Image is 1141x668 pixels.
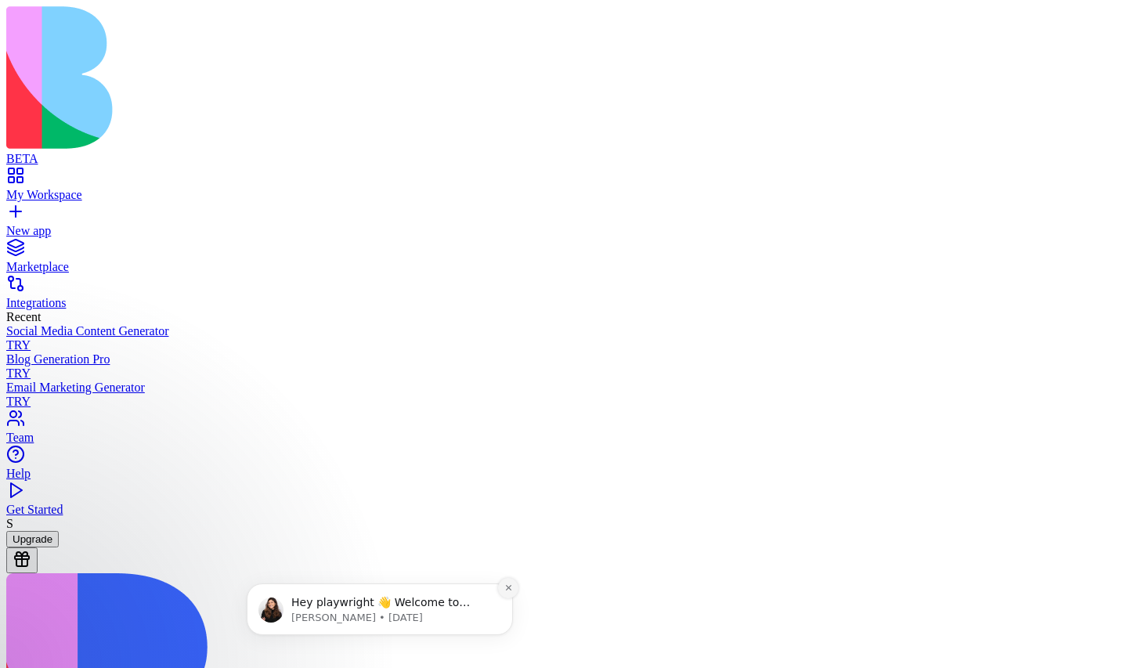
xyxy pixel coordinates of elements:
div: My Workspace [6,188,1135,202]
a: Get Started [6,489,1135,517]
button: Upgrade [6,531,59,547]
div: Social Media Content Generator [6,324,1135,338]
a: My Workspace [6,174,1135,202]
p: Message from Shelly, sent 24w ago [68,126,270,140]
a: BETA [6,138,1135,166]
a: Integrations [6,282,1135,310]
span: Recent [6,310,41,323]
a: Blog Generation ProTRY [6,352,1135,381]
div: Integrations [6,296,1135,310]
div: Marketplace [6,260,1135,274]
p: Hey playwright 👋 Welcome to Blocks 🙌 Is there anything I can help with? [68,110,270,126]
a: Social Media Content GeneratorTRY [6,324,1135,352]
a: Upgrade [6,532,59,545]
iframe: Intercom notifications message [223,485,536,660]
img: Profile image for Shelly [35,113,60,138]
div: Email Marketing Generator [6,381,1135,395]
a: Help [6,453,1135,481]
a: Email Marketing GeneratorTRY [6,381,1135,409]
div: Help [6,467,1135,481]
img: logo [6,6,636,149]
a: Marketplace [6,246,1135,274]
div: New app [6,224,1135,238]
button: Dismiss notification [275,93,295,114]
div: Get Started [6,503,1135,517]
div: message notification from Shelly, 24w ago. Hey playwright 👋 Welcome to Blocks 🙌 Is there anything... [23,99,290,150]
div: Team [6,431,1135,445]
span: S [6,517,13,530]
a: Team [6,417,1135,445]
div: Blog Generation Pro [6,352,1135,366]
div: TRY [6,395,1135,409]
div: TRY [6,338,1135,352]
div: TRY [6,366,1135,381]
a: New app [6,210,1135,238]
div: BETA [6,152,1135,166]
